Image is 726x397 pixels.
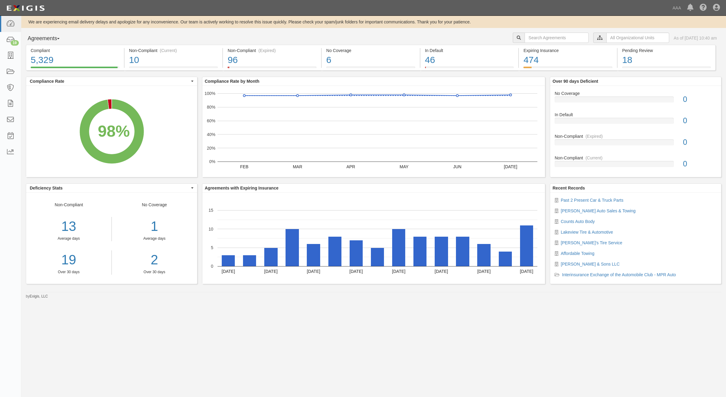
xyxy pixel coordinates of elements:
[326,47,415,54] div: No Coverage
[435,269,448,274] text: [DATE]
[211,264,213,269] text: 0
[674,35,717,41] div: As of [DATE] 10:40 am
[504,164,517,169] text: [DATE]
[26,217,111,236] div: 13
[259,47,276,54] div: (Expired)
[223,67,321,71] a: Non-Compliant(Expired)96
[555,112,717,133] a: In Default0
[520,269,533,274] text: [DATE]
[561,251,594,256] a: Affordable Towing
[30,185,190,191] span: Deficiency Stats
[326,54,415,67] div: 6
[678,158,721,169] div: 0
[346,164,355,169] text: APR
[207,105,215,110] text: 80%
[553,186,585,190] b: Recent Records
[207,145,215,150] text: 20%
[98,120,130,142] div: 98%
[26,86,197,177] svg: A chart.
[208,226,213,231] text: 10
[208,208,213,213] text: 15
[116,217,193,236] div: 1
[523,54,612,67] div: 474
[205,186,279,190] b: Agreements with Expiring Insurance
[400,164,409,169] text: MAY
[26,202,112,275] div: Non-Compliant
[392,269,406,274] text: [DATE]
[618,67,716,71] a: Pending Review18
[26,236,111,241] div: Average days
[561,240,622,245] a: [PERSON_NAME]'s Tire Service
[26,77,197,85] button: Compliance Rate
[553,79,598,84] b: Over 90 days Deficient
[425,54,514,67] div: 46
[30,78,190,84] span: Compliance Rate
[562,272,676,277] a: Interinsurance Exchange of the Automobile Club - MPR Auto
[26,67,124,71] a: Compliant5,329
[606,33,669,43] input: All Organizational Units
[26,270,111,275] div: Over 30 days
[207,118,215,123] text: 60%
[519,67,617,71] a: Expiring Insurance474
[125,67,223,71] a: Non-Compliant(Current)10
[678,137,721,148] div: 0
[116,236,193,241] div: Average days
[129,47,218,54] div: Non-Compliant (Current)
[550,133,721,139] div: Non-Compliant
[205,79,259,84] b: Compliance Rate by Month
[204,91,215,96] text: 100%
[228,54,317,67] div: 96
[116,250,193,270] div: 2
[307,269,320,274] text: [DATE]
[561,262,620,266] a: [PERSON_NAME] & Sons LLC
[669,2,684,14] a: AAA
[622,47,711,54] div: Pending Review
[477,269,491,274] text: [DATE]
[585,133,603,139] div: (Expired)
[202,86,545,177] svg: A chart.
[31,47,119,54] div: Compliant
[207,132,215,137] text: 40%
[26,33,71,45] button: Agreements
[453,164,461,169] text: JUN
[129,54,218,67] div: 10
[5,3,46,14] img: logo-5460c22ac91f19d4615b14bd174203de0afe785f0fc80cf4dbbc73dc1793850b.png
[425,47,514,54] div: In Default
[523,47,612,54] div: Expiring Insurance
[700,4,707,12] i: Help Center - Complianz
[293,164,302,169] text: MAR
[585,155,602,161] div: (Current)
[420,67,519,71] a: In Default46
[202,193,545,284] svg: A chart.
[112,202,197,275] div: No Coverage
[561,219,595,224] a: Counts Auto Body
[160,47,177,54] div: (Current)
[322,67,420,71] a: No Coverage6
[622,54,711,67] div: 18
[561,208,635,213] a: [PERSON_NAME] Auto Sales & Towing
[555,90,717,112] a: No Coverage0
[240,164,248,169] text: FEB
[550,155,721,161] div: Non-Compliant
[264,269,278,274] text: [DATE]
[211,245,213,250] text: 5
[30,294,48,298] a: Exigis, LLC
[26,250,111,270] a: 19
[209,159,215,164] text: 0%
[561,230,613,235] a: Lakeview Tire & Automotive
[555,155,717,172] a: Non-Compliant(Current)0
[11,40,19,46] div: 19
[678,115,721,126] div: 0
[21,19,726,25] div: We are experiencing email delivery delays and apologize for any inconvenience. Our team is active...
[228,47,317,54] div: Non-Compliant (Expired)
[525,33,589,43] input: Search Agreements
[116,270,193,275] div: Over 30 days
[678,94,721,105] div: 0
[555,133,717,155] a: Non-Compliant(Expired)0
[550,90,721,96] div: No Coverage
[561,198,623,203] a: Past 2 Present Car & Truck Parts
